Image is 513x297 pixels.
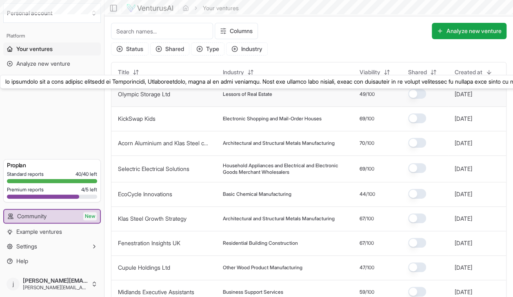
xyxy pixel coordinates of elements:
span: Premium reports [7,186,44,193]
span: 47 [360,264,365,271]
a: Help [3,255,101,268]
span: 49 [360,91,366,98]
span: Standard reports [7,171,44,177]
span: 4 / 5 left [81,186,97,193]
a: Olympic Storage Ltd [118,91,170,98]
span: Electronic Shopping and Mail-Order Houses [223,115,322,122]
span: Residential Building Construction [223,240,298,246]
button: j[PERSON_NAME][EMAIL_ADDRESS][PERSON_NAME][DOMAIN_NAME][PERSON_NAME][EMAIL_ADDRESS][PERSON_NAME][... [3,274,101,294]
span: Architectural and Structural Metals Manufacturing [223,140,335,146]
span: Help [16,257,28,265]
span: 40 / 40 left [76,171,97,177]
button: [DATE] [455,165,472,173]
a: Selectric Electrical Solutions [118,165,189,172]
button: Type [191,42,224,55]
button: [DATE] [455,190,472,198]
button: Title [113,66,144,79]
button: Settings [3,240,101,253]
span: Created at [455,68,482,76]
input: Search names... [111,23,213,39]
button: Industry [218,66,259,79]
span: /100 [366,191,375,197]
span: Household Appliances and Electrical and Electronic Goods Merchant Wholesalers [223,162,346,175]
span: Community [17,212,47,220]
button: Cupule Holdings Ltd [118,264,170,272]
a: Fenestration Insights UK [118,239,180,246]
span: Title [118,68,129,76]
button: Shared [403,66,442,79]
button: Acorn Aluminium and Klas Steel collaboration [118,139,210,147]
span: Shared [408,68,427,76]
button: Created at [450,66,497,79]
span: 70 [360,140,365,146]
span: Architectural and Structural Metals Manufacturing [223,215,335,222]
a: Cupule Holdings Ltd [118,264,170,271]
a: Acorn Aluminium and Klas Steel collaboration [118,140,233,146]
span: Lessors of Real Estate [223,91,272,98]
span: /100 [365,264,374,271]
button: Klas Steel Growth Strategy [118,215,187,223]
span: Settings [16,242,37,250]
span: [PERSON_NAME][EMAIL_ADDRESS][PERSON_NAME][DOMAIN_NAME] [23,277,88,284]
span: 69 [360,166,365,172]
button: Shared [150,42,189,55]
span: /100 [365,240,374,246]
span: Your ventures [16,45,53,53]
span: /100 [366,91,375,98]
span: 69 [360,115,365,122]
span: /100 [365,215,374,222]
a: Klas Steel Growth Strategy [118,215,187,222]
a: Example ventures [3,225,101,238]
span: 44 [360,191,366,197]
button: [DATE] [455,115,472,123]
button: [DATE] [455,215,472,223]
button: Selectric Electrical Solutions [118,165,189,173]
span: /100 [365,115,374,122]
button: [DATE] [455,264,472,272]
span: 67 [360,215,365,222]
button: Columns [215,23,258,39]
h3: Pro plan [7,161,97,169]
a: Midlands Executive Assistants [118,288,194,295]
button: [DATE] [455,288,472,296]
button: Midlands Executive Assistants [118,288,194,296]
a: Your ventures [3,42,101,55]
button: KickSwap Kids [118,115,155,123]
span: Example ventures [16,228,62,236]
a: Analyze new venture [3,57,101,70]
button: Olympic Storage Ltd [118,90,170,98]
button: Industry [226,42,268,55]
button: Analyze new venture [432,23,506,39]
span: Viability [360,68,380,76]
button: [DATE] [455,139,472,147]
button: [DATE] [455,239,472,247]
span: Analyze new venture [16,60,70,68]
span: [PERSON_NAME][EMAIL_ADDRESS][PERSON_NAME][DOMAIN_NAME] [23,284,88,291]
button: Fenestration Insights UK [118,239,180,247]
button: [DATE] [455,90,472,98]
span: Industry [223,68,244,76]
div: Platform [3,29,101,42]
button: Viability [355,66,395,79]
span: Business Support Services [223,289,283,295]
span: /100 [365,166,374,172]
button: EcoCycle Innovations [118,190,172,198]
a: KickSwap Kids [118,115,155,122]
a: EcoCycle Innovations [118,191,172,197]
span: /100 [365,140,374,146]
span: Other Wood Product Manufacturing [223,264,302,271]
span: 67 [360,240,365,246]
span: Basic Chemical Manufacturing [223,191,291,197]
span: New [83,212,97,220]
span: j [7,277,20,290]
button: Status [111,42,149,55]
span: /100 [365,289,374,295]
span: 59 [360,289,365,295]
a: CommunityNew [4,210,100,223]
